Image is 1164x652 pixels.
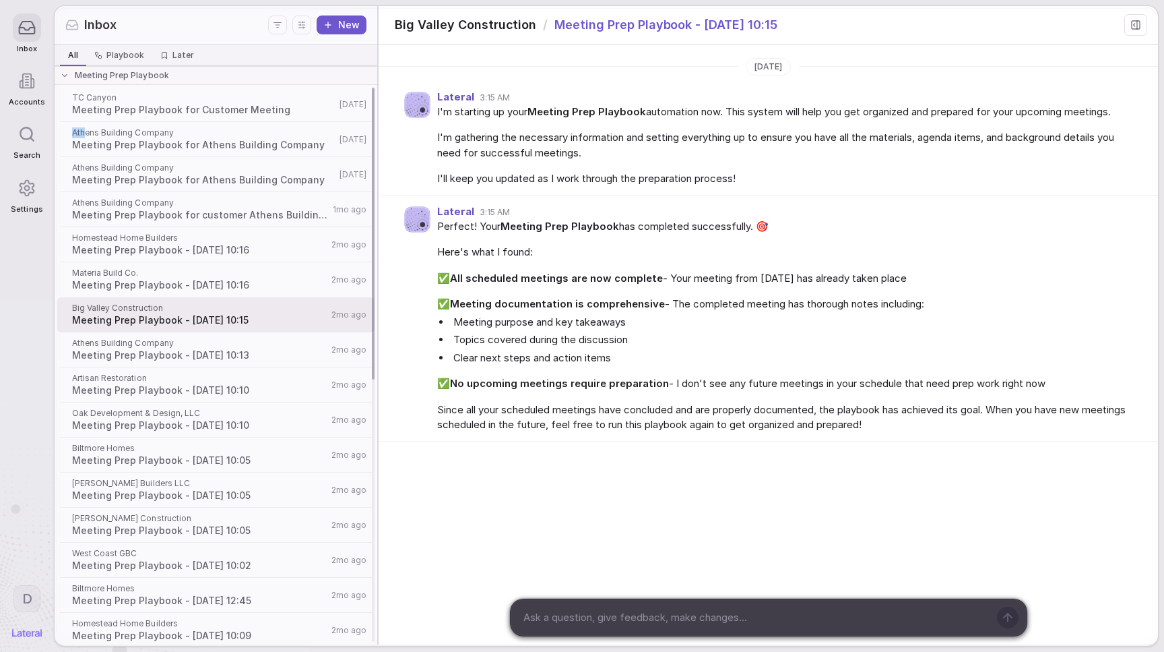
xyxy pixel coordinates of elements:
[72,478,327,489] span: [PERSON_NAME] Builders LLC
[72,513,327,524] span: [PERSON_NAME] Construction
[437,171,1127,187] span: I'll keep you updated as I work through the preparation process!
[9,98,45,107] span: Accounts
[72,419,327,432] span: Meeting Prep Playbook - [DATE] 10:10
[72,618,327,629] span: Homestead Home Builders
[72,278,327,292] span: Meeting Prep Playbook - [DATE] 10:16
[500,220,619,233] strong: Meeting Prep Playbook
[57,578,375,613] a: Biltmore HomesMeeting Prep Playbook - [DATE] 12:452mo ago
[480,92,510,103] span: 3:15 AM
[451,351,1127,366] li: Clear next steps and action items
[13,151,40,160] span: Search
[339,134,366,145] span: [DATE]
[72,629,327,643] span: Meeting Prep Playbook - [DATE] 10:09
[72,454,327,467] span: Meeting Prep Playbook - [DATE] 10:05
[331,625,366,636] span: 2mo ago
[437,403,1127,433] span: Since all your scheduled meetings have concluded and are properly documented, the playbook has ac...
[68,50,78,61] span: All
[57,543,375,578] a: West Coast GBCMeeting Prep Playbook - [DATE] 10:022mo ago
[57,192,375,227] a: Athens Building CompanyMeeting Prep Playbook for customer Athens Building Company1mo ago
[331,520,366,531] span: 2mo ago
[450,272,663,285] strong: All scheduled meetings are now complete
[437,206,474,218] span: Lateral
[52,66,380,85] div: Meeting Prep Playbook
[339,99,366,110] span: [DATE]
[405,92,430,117] img: Agent avatar
[57,157,375,192] a: Athens Building CompanyMeeting Prep Playbook for Athens Building Company[DATE]
[405,207,430,232] img: Agent avatar
[12,629,42,637] img: Lateral
[437,271,1127,287] span: ✅ - Your meeting from [DATE] has already taken place
[72,162,335,173] span: Athens Building Company
[57,297,375,332] a: Big Valley ConstructionMeeting Prep Playbook - [DATE] 10:152mo ago
[331,345,366,355] span: 2mo ago
[331,380,366,390] span: 2mo ago
[72,127,335,138] span: Athens Building Company
[9,60,45,113] a: Accounts
[437,376,1127,392] span: ✅ - I don't see any future meetings in your schedule that need prep work right now
[72,443,327,454] span: Biltmore Homes
[57,508,375,543] a: [PERSON_NAME] ConstructionMeeting Prep Playbook - [DATE] 10:052mo ago
[72,243,327,257] span: Meeting Prep Playbook - [DATE] 10:16
[72,489,327,502] span: Meeting Prep Playbook - [DATE] 10:05
[72,373,327,384] span: Artisan Restoration
[72,384,327,397] span: Meeting Prep Playbook - [DATE] 10:10
[450,377,669,390] strong: No upcoming meetings require preparation
[72,548,327,559] span: West Coast GBC
[57,227,375,262] a: Homestead Home BuildersMeeting Prep Playbook - [DATE] 10:162mo ago
[437,245,1127,260] span: Here's what I found:
[57,403,375,438] a: Oak Development & Design, LLCMeeting Prep Playbook - [DATE] 10:102mo ago
[331,450,366,461] span: 2mo ago
[331,309,366,320] span: 2mo ago
[57,473,375,508] a: [PERSON_NAME] Builders LLCMeeting Prep Playbook - [DATE] 10:052mo ago
[72,198,329,208] span: Athens Building Company
[317,16,366,34] button: New thread
[395,16,536,34] span: Big Valley Construction
[72,173,335,187] span: Meeting Prep Playbook for Athens Building Company
[437,297,1127,312] span: ✅ - The completed meeting has thorough notes including:
[331,239,366,250] span: 2mo ago
[437,92,474,103] span: Lateral
[22,590,32,607] span: D
[339,169,366,180] span: [DATE]
[331,415,366,425] span: 2mo ago
[84,16,117,34] span: Inbox
[480,207,510,218] span: 3:15 AM
[268,16,287,34] button: Filters
[72,92,335,103] span: TC Canyon
[333,204,366,215] span: 1mo ago
[543,16,548,34] span: /
[9,167,45,220] a: Settings
[72,268,327,278] span: Materia Build Co.
[17,45,37,53] span: Inbox
[57,122,375,157] a: Athens Building CompanyMeeting Prep Playbook for Athens Building Company[DATE]
[554,16,777,34] span: Meeting Prep Playbook - [DATE] 10:15
[72,594,327,607] span: Meeting Prep Playbook - [DATE] 12:45
[292,16,311,34] button: Display settings
[437,105,1127,120] span: I'm starting up your automation now. This system will help you get organized and prepared for you...
[331,485,366,496] span: 2mo ago
[451,332,1127,348] li: Topics covered during the discussion
[451,315,1127,330] li: Meeting purpose and key takeaways
[9,7,45,60] a: Inbox
[331,590,366,601] span: 2mo ago
[11,205,42,214] span: Settings
[72,314,327,327] span: Meeting Prep Playbook - [DATE] 10:15
[527,105,646,118] strong: Meeting Prep Playbook
[72,138,335,152] span: Meeting Prep Playbook for Athens Building Company
[331,274,366,285] span: 2mo ago
[106,50,144,61] span: Playbook
[57,613,375,648] a: Homestead Home BuildersMeeting Prep Playbook - [DATE] 10:092mo ago
[57,262,375,297] a: Materia Build Co.Meeting Prep Playbook - [DATE] 10:162mo ago
[450,297,665,310] strong: Meeting documentation is comprehensive
[72,349,327,362] span: Meeting Prep Playbook - [DATE] 10:13
[72,524,327,537] span: Meeting Prep Playbook - [DATE] 10:05
[72,103,335,117] span: Meeting Prep Playbook for Customer Meeting
[754,61,782,72] span: [DATE]
[57,87,375,122] a: TC CanyonMeeting Prep Playbook for Customer Meeting[DATE]
[72,233,327,243] span: Homestead Home Builders
[57,332,375,367] a: Athens Building CompanyMeeting Prep Playbook - [DATE] 10:132mo ago
[172,50,194,61] span: Later
[331,555,366,566] span: 2mo ago
[72,338,327,349] span: Athens Building Company
[57,438,375,473] a: Biltmore HomesMeeting Prep Playbook - [DATE] 10:052mo ago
